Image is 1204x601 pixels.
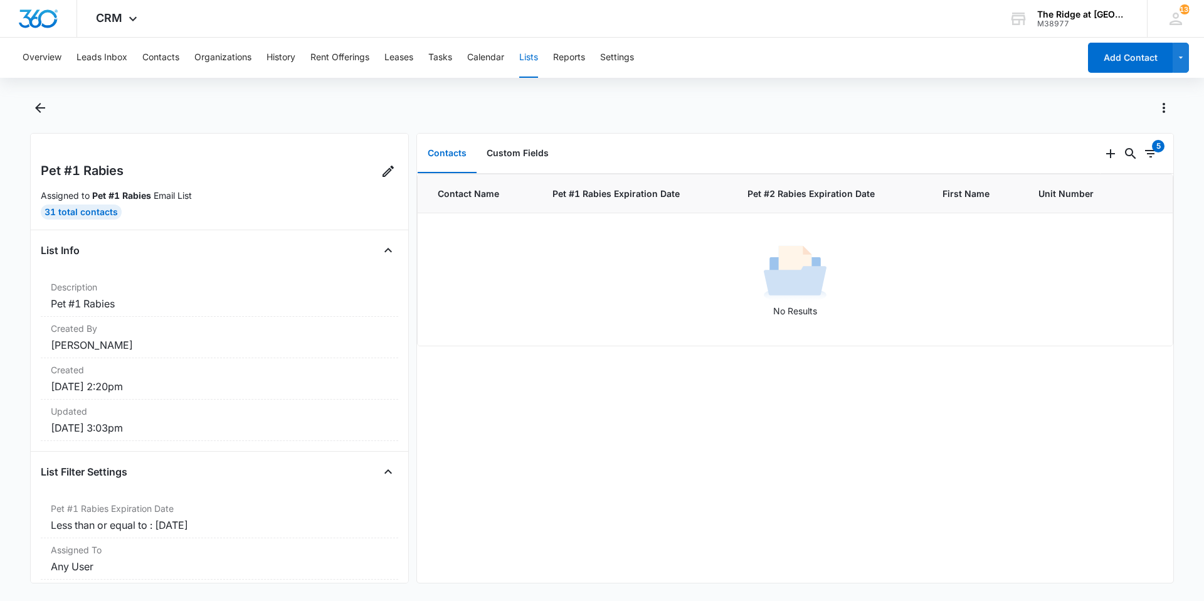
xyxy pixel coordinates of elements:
button: History [267,38,295,78]
div: Pet #1 Rabies Expiration DateLess than or equal to : [DATE] [41,497,398,538]
button: Contacts [418,134,477,173]
button: Rent Offerings [310,38,369,78]
img: No Results [764,242,826,304]
span: Unit Number [1038,187,1114,200]
dd: Any User [51,559,388,574]
span: Pet #1 Rabies Expiration Date [552,187,717,200]
button: Overview [23,38,61,78]
div: Created[DATE] 2:20pm [41,358,398,400]
h4: List Info [41,243,80,258]
button: Search... [1121,144,1141,164]
button: Close [378,462,398,482]
button: Lists [519,38,538,78]
dd: [DATE] 3:03pm [51,420,388,435]
div: Created By[PERSON_NAME] [41,317,398,358]
button: Leads Inbox [77,38,127,78]
div: 5 items [1152,140,1164,152]
button: Organizations [194,38,251,78]
div: account id [1037,19,1129,28]
span: Contact Name [438,187,522,200]
button: Settings [600,38,634,78]
dt: Pet #1 Rabies Expiration Date [51,502,388,515]
dt: Assigned To [51,543,388,556]
p: Assigned to Email List [41,189,398,202]
button: Custom Fields [477,134,559,173]
div: account name [1037,9,1129,19]
span: First Name [943,187,1008,200]
button: Close [378,240,398,260]
div: notifications count [1180,4,1190,14]
dd: Pet #1 Rabies [51,296,388,311]
div: DescriptionPet #1 Rabies [41,275,398,317]
button: Filters [1141,144,1161,164]
dd: Less than or equal to : [DATE] [51,518,388,533]
button: Leases [384,38,413,78]
span: Pet #2 Rabies Expiration Date [747,187,912,200]
button: Add [1101,144,1121,164]
h4: List Filter Settings [41,464,127,479]
dt: Updated [51,405,388,418]
dt: Description [51,280,388,294]
dt: Created By [51,322,388,335]
dd: [PERSON_NAME] [51,338,388,353]
strong: Pet #1 Rabies [92,190,151,201]
button: Actions [1154,98,1174,118]
div: 31 Total Contacts [41,205,122,220]
div: Assigned ToAny User [41,538,398,580]
button: Contacts [142,38,179,78]
h2: Pet #1 Rabies [41,161,124,180]
span: CRM [96,11,122,24]
button: Reports [553,38,585,78]
button: Back [30,98,50,118]
dt: Created [51,363,388,376]
button: Add Contact [1088,43,1173,73]
span: 135 [1180,4,1190,14]
p: No Results [418,304,1172,317]
button: Calendar [467,38,504,78]
dd: [DATE] 2:20pm [51,379,388,394]
div: Updated[DATE] 3:03pm [41,400,398,441]
button: Tasks [428,38,452,78]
